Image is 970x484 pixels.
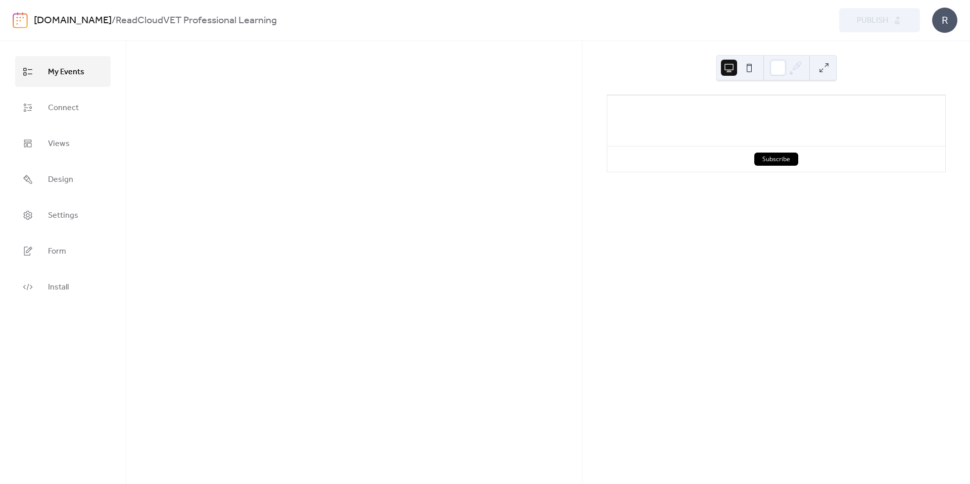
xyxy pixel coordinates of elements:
a: Form [15,235,111,266]
b: ReadCloudVET Professional Learning [116,11,277,30]
a: [DOMAIN_NAME] [34,11,112,30]
span: Install [48,279,69,295]
img: logo [13,12,28,28]
span: Views [48,136,70,152]
a: Install [15,271,111,302]
span: My Events [48,64,84,80]
b: / [112,11,116,30]
span: Connect [48,100,79,116]
a: Settings [15,200,111,230]
button: Subscribe [754,153,798,166]
span: Form [48,244,66,259]
a: Views [15,128,111,159]
a: Design [15,164,111,195]
a: Connect [15,92,111,123]
div: R [932,8,957,33]
a: My Events [15,56,111,87]
span: Settings [48,208,78,223]
span: Design [48,172,73,187]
